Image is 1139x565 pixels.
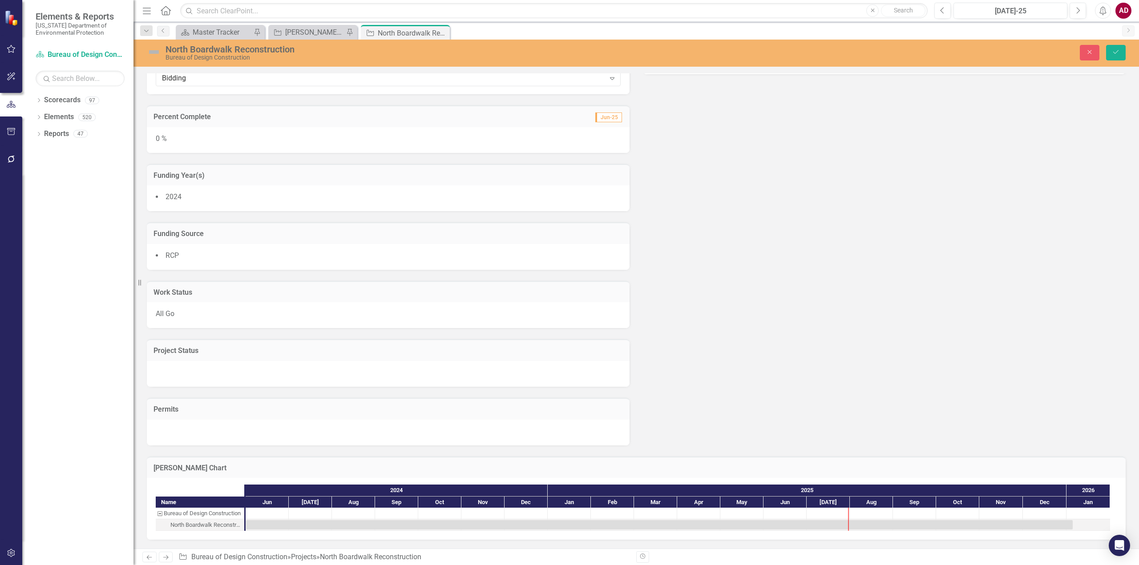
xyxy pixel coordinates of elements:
[548,497,591,508] div: Jan
[418,497,461,508] div: Oct
[461,497,505,508] div: Nov
[271,27,344,38] a: [PERSON_NAME]'s Tracker
[153,230,623,238] h3: Funding Source
[957,6,1064,16] div: [DATE]-25
[595,112,622,122] span: Jun-25
[291,553,316,561] a: Projects
[807,497,850,508] div: Jul
[156,309,174,318] span: All Go
[720,497,763,508] div: May
[153,347,623,355] h3: Project Status
[156,497,244,508] div: Name
[36,50,125,60] a: Bureau of Design Construction
[178,27,251,38] a: Master Tracker
[178,552,630,562] div: » »
[979,497,1023,508] div: Nov
[166,192,182,201] span: 2024
[1115,3,1131,19] button: AD
[591,497,634,508] div: Feb
[73,130,88,138] div: 47
[44,112,74,122] a: Elements
[147,45,161,59] img: Not Defined
[36,11,125,22] span: Elements & Reports
[147,127,630,153] div: 0 %
[1066,497,1110,508] div: Jan
[153,113,471,121] h3: Percent Complete
[153,405,623,413] h3: Permits
[936,497,979,508] div: Oct
[289,497,332,508] div: Jul
[850,497,893,508] div: Aug
[246,520,1073,529] div: Task: Start date: 2024-06-01 End date: 2026-01-05
[164,508,241,519] div: Bureau of Design Construction
[180,3,928,19] input: Search ClearPoint...
[894,7,913,14] span: Search
[246,497,289,508] div: Jun
[153,289,623,297] h3: Work Status
[763,497,807,508] div: Jun
[634,497,677,508] div: Mar
[156,519,244,531] div: Task: Start date: 2024-06-01 End date: 2026-01-05
[166,54,702,61] div: Bureau of Design Construction
[893,497,936,508] div: Sep
[548,485,1066,496] div: 2025
[953,3,1067,19] button: [DATE]-25
[44,95,81,105] a: Scorecards
[166,251,179,260] span: RCP
[4,10,20,26] img: ClearPoint Strategy
[375,497,418,508] div: Sep
[36,71,125,86] input: Search Below...
[166,44,702,54] div: North Boardwalk Reconstruction
[78,113,96,121] div: 520
[156,519,244,531] div: North Boardwalk Reconstruction
[332,497,375,508] div: Aug
[505,497,548,508] div: Dec
[191,553,287,561] a: Bureau of Design Construction
[193,27,251,38] div: Master Tracker
[153,172,623,180] h3: Funding Year(s)
[153,464,1119,472] h3: [PERSON_NAME] Chart
[378,28,448,39] div: North Boardwalk Reconstruction
[170,519,242,531] div: North Boardwalk Reconstruction
[162,73,605,84] div: Bidding
[85,96,99,104] div: 97
[1109,535,1130,556] div: Open Intercom Messenger
[1066,485,1110,496] div: 2026
[36,22,125,36] small: [US_STATE] Department of Environmental Protection
[156,508,244,519] div: Bureau of Design Construction
[156,508,244,519] div: Task: Bureau of Design Construction Start date: 2024-06-01 End date: 2024-06-02
[320,553,421,561] div: North Boardwalk Reconstruction
[881,4,925,17] button: Search
[677,497,720,508] div: Apr
[44,129,69,139] a: Reports
[1023,497,1066,508] div: Dec
[285,27,344,38] div: [PERSON_NAME]'s Tracker
[246,485,548,496] div: 2024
